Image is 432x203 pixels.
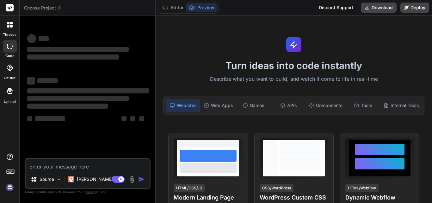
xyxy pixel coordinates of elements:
p: Describe what you want to build, and watch it come to life in real-time [159,75,428,83]
span: Choose Project [24,5,62,11]
span: ‌ [27,96,129,101]
div: Games [237,99,270,112]
span: ‌ [139,116,144,121]
div: Websites [166,99,200,112]
span: privacy [85,190,96,194]
img: icon [138,176,145,182]
div: Internal Tools [381,99,422,112]
h1: Turn ideas into code instantly [159,60,428,71]
div: Components [306,99,345,112]
span: ‌ [27,104,108,109]
span: ‌ [27,116,32,121]
span: ‌ [39,36,49,41]
label: Upload [4,99,16,105]
span: ‌ [121,116,127,121]
span: ‌ [130,116,135,121]
span: ‌ [35,116,65,121]
p: Always double-check its answers. Your in Bind [25,189,151,195]
label: code [5,53,14,59]
div: APIs [272,99,305,112]
label: GitHub [4,75,15,81]
span: ‌ [27,54,119,60]
div: HTML/CSS/JS [174,184,205,192]
p: [PERSON_NAME] 4 S.. [77,176,124,182]
span: ‌ [27,34,36,43]
div: Discord Support [315,3,357,13]
h4: WordPress Custom CSS [260,193,328,202]
div: Tools [346,99,380,112]
div: CSS/WordPress [260,184,293,192]
img: Claude 4 Sonnet [68,176,74,182]
div: HTML/Webflow [345,184,379,192]
label: threads [3,32,16,37]
span: ‌ [27,47,129,52]
h4: Modern Landing Page [174,193,242,202]
img: attachment [128,176,136,183]
span: ‌ [27,88,149,93]
button: Download [361,3,397,13]
button: Editor [160,3,186,12]
button: Deploy [400,3,429,13]
img: signin [4,182,15,193]
img: Pick Models [56,177,61,182]
span: ‌ [27,77,35,85]
button: Preview [186,3,217,12]
span: ‌ [37,78,58,83]
div: Web Apps [201,99,236,112]
p: Source [40,176,54,182]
